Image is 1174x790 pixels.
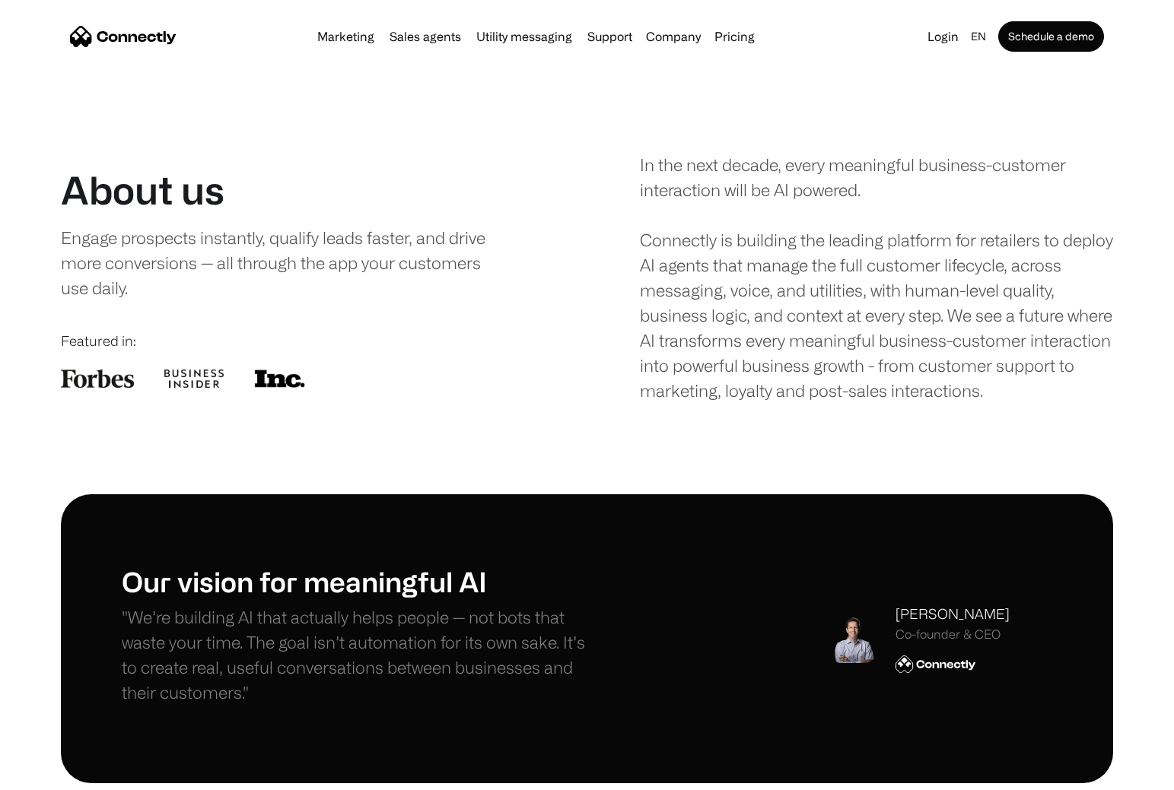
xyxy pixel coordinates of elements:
aside: Language selected: English [15,762,91,785]
a: Login [921,26,965,47]
div: Engage prospects instantly, qualify leads faster, and drive more conversions — all through the ap... [61,225,511,300]
a: Sales agents [383,30,467,43]
div: In the next decade, every meaningful business-customer interaction will be AI powered. Connectly ... [640,152,1113,403]
a: Marketing [311,30,380,43]
div: Featured in: [61,331,534,351]
a: Utility messaging [470,30,578,43]
a: Schedule a demo [998,21,1104,52]
a: Pricing [708,30,761,43]
div: en [971,26,986,47]
div: Co-founder & CEO [896,627,1010,642]
h1: Our vision for meaningful AI [122,565,587,598]
div: [PERSON_NAME] [896,604,1010,624]
div: Company [641,26,705,47]
ul: Language list [30,763,91,785]
h1: About us [61,167,224,213]
div: Company [646,26,701,47]
a: Support [581,30,638,43]
div: en [965,26,995,47]
p: "We’re building AI that actually helps people — not bots that waste your time. The goal isn’t aut... [122,604,587,705]
a: home [70,25,177,48]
